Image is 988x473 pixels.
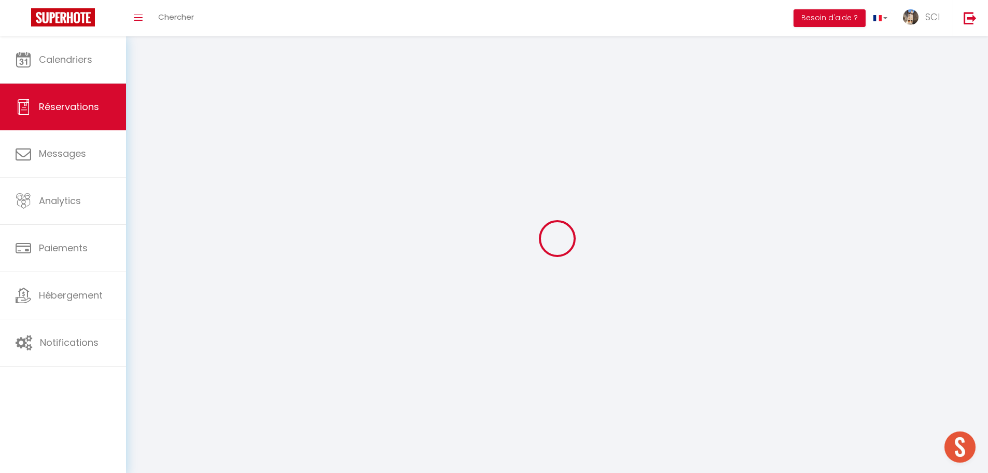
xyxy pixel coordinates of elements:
[39,100,99,113] span: Réservations
[39,241,88,254] span: Paiements
[39,194,81,207] span: Analytics
[40,336,99,349] span: Notifications
[964,11,977,24] img: logout
[944,431,976,463] div: Ouvrir le chat
[39,147,86,160] span: Messages
[158,11,194,22] span: Chercher
[903,9,919,25] img: ...
[794,9,866,27] button: Besoin d'aide ?
[925,10,940,23] span: SCI
[39,53,92,66] span: Calendriers
[31,8,95,26] img: Super Booking
[39,289,103,302] span: Hébergement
